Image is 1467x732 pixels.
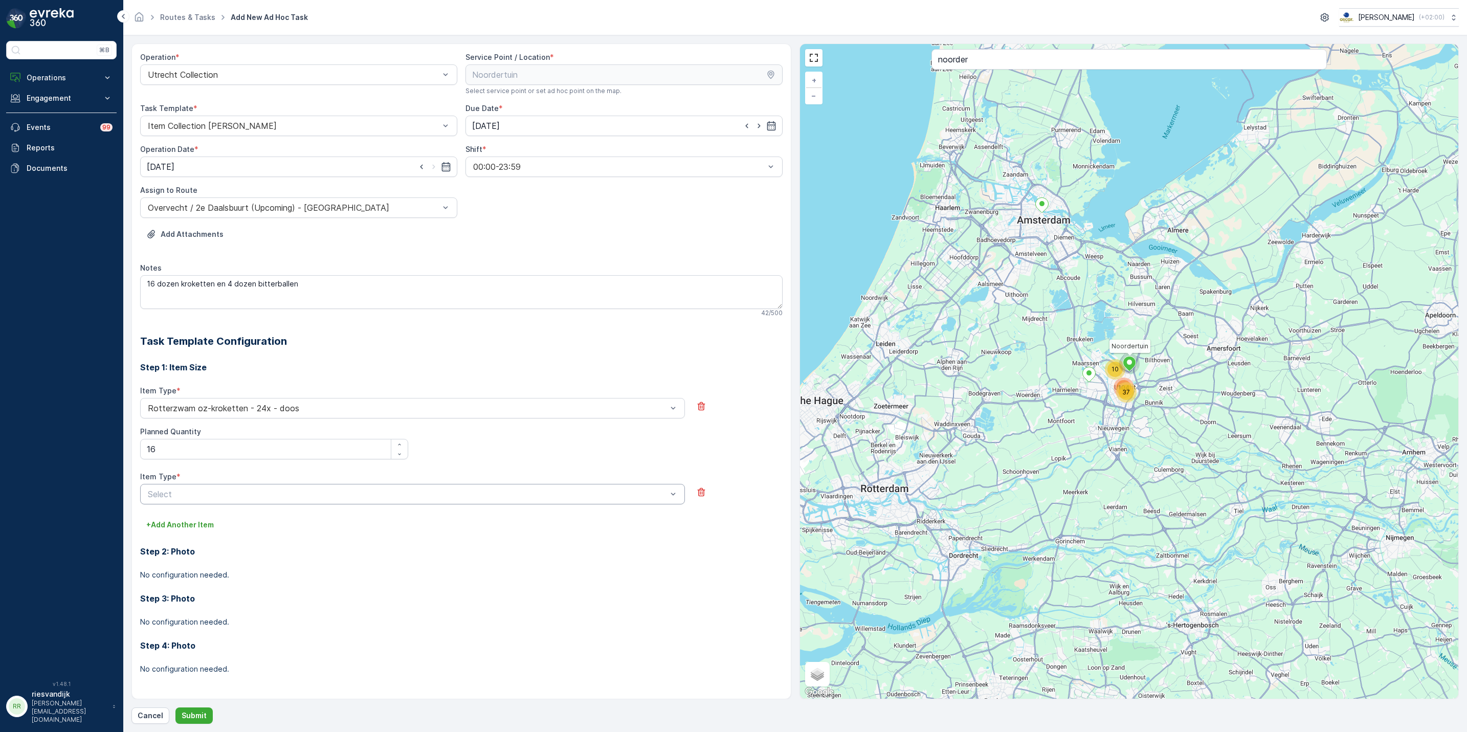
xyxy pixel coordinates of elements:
[140,186,197,194] label: Assign to Route
[140,427,201,436] label: Planned Quantity
[146,520,214,530] p: + Add Another Item
[140,664,783,674] p: No configuration needed.
[9,698,25,715] div: RR
[102,123,110,131] p: 99
[140,570,783,580] p: No configuration needed.
[1419,13,1444,21] p: ( +02:00 )
[812,76,816,84] span: +
[27,143,113,153] p: Reports
[803,685,836,699] img: Google
[99,46,109,54] p: ⌘B
[761,309,783,317] p: 42 / 500
[140,472,176,481] label: Item Type
[175,707,213,724] button: Submit
[6,68,117,88] button: Operations
[140,226,230,242] button: Upload File
[806,73,821,88] a: Zoom In
[140,263,162,272] label: Notes
[32,689,107,699] p: riesvandijk
[811,91,816,100] span: −
[140,145,194,153] label: Operation Date
[27,163,113,173] p: Documents
[6,138,117,158] a: Reports
[161,229,224,239] p: Add Attachments
[6,117,117,138] a: Events99
[1339,12,1354,23] img: basis-logo_rgb2x.png
[140,53,175,61] label: Operation
[806,663,829,685] a: Layers
[131,707,169,724] button: Cancel
[148,488,667,500] p: Select
[465,116,783,136] input: dd/mm/yyyy
[140,275,783,309] textarea: 16 dozen kroketten en 4 dozen bitterballen
[931,49,1327,70] input: Search address or service points
[30,8,74,29] img: logo_dark-DEwI_e13.png
[6,158,117,179] a: Documents
[140,361,783,373] h3: Step 1: Item Size
[27,73,96,83] p: Operations
[465,64,783,85] input: Noordertuin
[6,689,117,724] button: RRriesvandijk[PERSON_NAME][EMAIL_ADDRESS][DOMAIN_NAME]
[803,685,836,699] a: Open this area in Google Maps (opens a new window)
[6,88,117,108] button: Engagement
[160,13,215,21] a: Routes & Tasks
[27,122,94,132] p: Events
[6,8,27,29] img: logo
[182,711,207,721] p: Submit
[140,639,783,652] h3: Step 4: Photo
[806,88,821,103] a: Zoom Out
[465,87,621,95] span: Select service point or set ad hoc point on the map.
[140,104,193,113] label: Task Template
[140,334,783,349] h2: Task Template Configuration
[465,104,499,113] label: Due Date
[229,12,310,23] span: Add New Ad Hoc Task
[140,517,220,533] button: +Add Another Item
[465,53,550,61] label: Service Point / Location
[1118,384,1129,391] span: 104
[1358,12,1415,23] p: [PERSON_NAME]
[1339,8,1459,27] button: [PERSON_NAME](+02:00)
[1112,365,1119,373] span: 10
[465,145,482,153] label: Shift
[140,617,783,627] p: No configuration needed.
[138,711,163,721] p: Cancel
[1122,388,1130,396] span: 37
[134,15,145,24] a: Homepage
[140,592,783,605] h3: Step 3: Photo
[1105,359,1125,380] div: 10
[140,386,176,395] label: Item Type
[806,50,821,65] a: View Fullscreen
[1114,378,1134,398] div: 104
[140,157,457,177] input: dd/mm/yyyy
[32,699,107,724] p: [PERSON_NAME][EMAIL_ADDRESS][DOMAIN_NAME]
[140,545,783,558] h3: Step 2: Photo
[6,681,117,687] span: v 1.48.1
[1116,382,1137,403] div: 37
[27,93,96,103] p: Engagement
